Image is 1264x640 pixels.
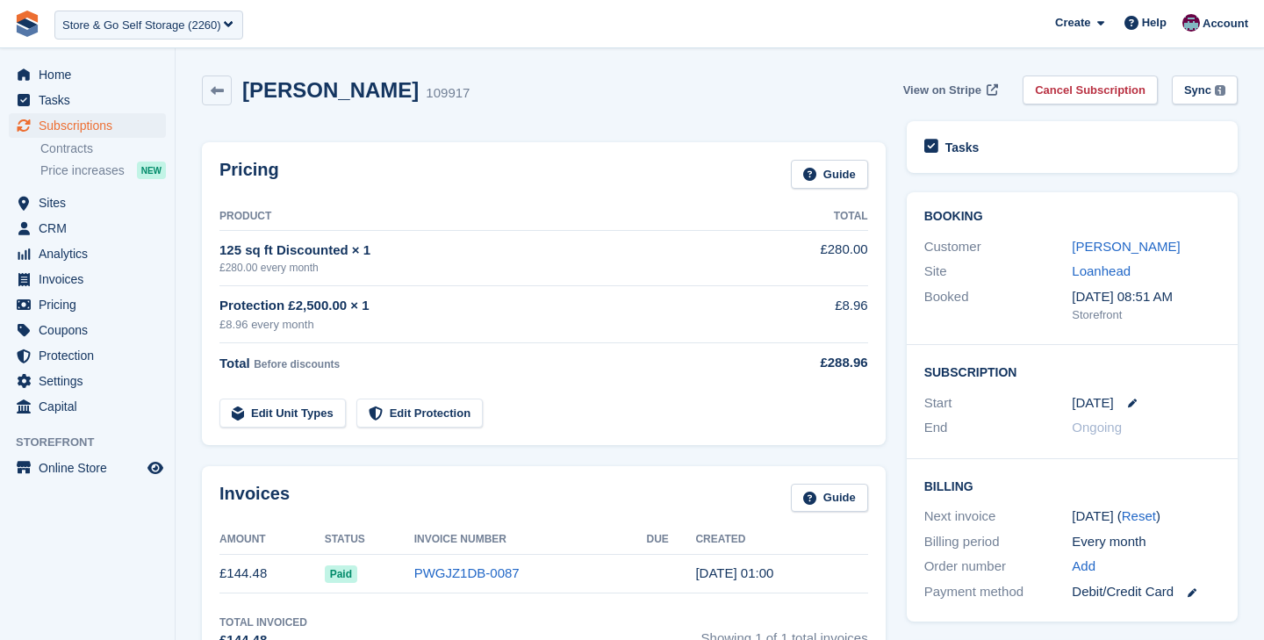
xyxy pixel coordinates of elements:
a: Add [1072,557,1095,577]
h2: Booking [924,210,1220,224]
th: Product [219,203,769,231]
div: Next invoice [924,507,1073,527]
span: Before discounts [254,358,340,370]
a: Edit Unit Types [219,399,346,428]
td: £280.00 [769,230,868,285]
time: 2025-09-25 00:00:47 UTC [695,565,773,580]
span: Invoices [39,267,144,291]
th: Invoice Number [414,526,647,554]
div: Booked [924,287,1073,324]
span: View on Stripe [903,82,981,99]
span: Subscriptions [39,113,144,138]
h2: Billing [924,477,1220,494]
a: Reset [1122,508,1156,523]
div: NEW [137,162,166,179]
span: Account [1203,15,1248,32]
a: menu [9,216,166,241]
a: Guide [791,160,868,189]
span: Coupons [39,318,144,342]
h2: Pricing [219,160,279,189]
td: £8.96 [769,286,868,343]
span: Home [39,62,144,87]
div: Customer [924,237,1073,257]
span: CRM [39,216,144,241]
th: Due [647,526,696,554]
span: Create [1055,14,1090,32]
div: Store & Go Self Storage (2260) [62,17,221,34]
div: £288.96 [769,353,868,373]
a: menu [9,113,166,138]
span: Analytics [39,241,144,266]
div: Protection £2,500.00 × 1 [219,296,769,316]
a: menu [9,456,166,480]
a: menu [9,343,166,368]
a: Contracts [40,140,166,157]
div: 109917 [426,83,470,104]
a: Preview store [145,457,166,478]
a: [PERSON_NAME] [1072,239,1180,254]
span: Help [1142,14,1167,32]
a: PWGJZ1DB-0087 [414,565,520,580]
button: Sync [1172,76,1238,104]
a: menu [9,292,166,317]
img: icon-info-grey-7440780725fd019a000dd9b08b2336e03edf1995a4989e88bcd33f0948082b44.svg [1215,85,1225,96]
h2: Tasks [945,140,980,155]
h2: Invoices [219,484,290,513]
th: Total [769,203,868,231]
div: £8.96 every month [219,316,769,334]
a: Edit Protection [356,399,483,428]
div: Every month [1072,532,1220,552]
span: Protection [39,343,144,368]
span: Ongoing [1072,420,1122,435]
div: 125 sq ft Discounted × 1 [219,241,769,261]
div: £280.00 every month [219,260,769,276]
th: Amount [219,526,325,554]
span: Total [219,356,250,370]
a: Price increases NEW [40,161,166,180]
span: Price increases [40,162,125,179]
span: Sites [39,191,144,215]
div: Total Invoiced [219,615,307,630]
span: Paid [325,565,357,583]
div: Billing period [924,532,1073,552]
th: Created [695,526,867,554]
img: stora-icon-8386f47178a22dfd0bd8f6a31ec36ba5ce8667c1dd55bd0f319d3a0aa187defe.svg [14,11,40,37]
a: menu [9,241,166,266]
div: End [924,418,1073,438]
div: Storefront [1072,306,1220,324]
span: Pricing [39,292,144,317]
span: Storefront [16,434,175,451]
h2: Subscription [924,363,1220,380]
div: Site [924,262,1073,282]
a: Guide [791,484,868,513]
a: menu [9,369,166,393]
a: View on Stripe [896,76,1002,104]
div: Payment method [924,582,1073,602]
div: [DATE] 08:51 AM [1072,287,1220,307]
span: Settings [39,369,144,393]
a: menu [9,191,166,215]
div: [DATE] ( ) [1072,507,1220,527]
time: 2025-09-25 00:00:00 UTC [1072,393,1113,413]
a: Loanhead [1072,263,1131,278]
span: Capital [39,394,144,419]
a: menu [9,88,166,112]
a: Cancel Subscription [1023,76,1158,104]
div: Debit/Credit Card [1072,582,1220,602]
a: menu [9,267,166,291]
div: Sync [1184,82,1211,99]
span: Online Store [39,456,144,480]
a: menu [9,62,166,87]
span: Tasks [39,88,144,112]
a: menu [9,394,166,419]
div: Order number [924,557,1073,577]
a: menu [9,318,166,342]
h2: [PERSON_NAME] [242,78,419,102]
img: Brian Young [1182,14,1200,32]
td: £144.48 [219,554,325,593]
th: Status [325,526,414,554]
div: Start [924,393,1073,413]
